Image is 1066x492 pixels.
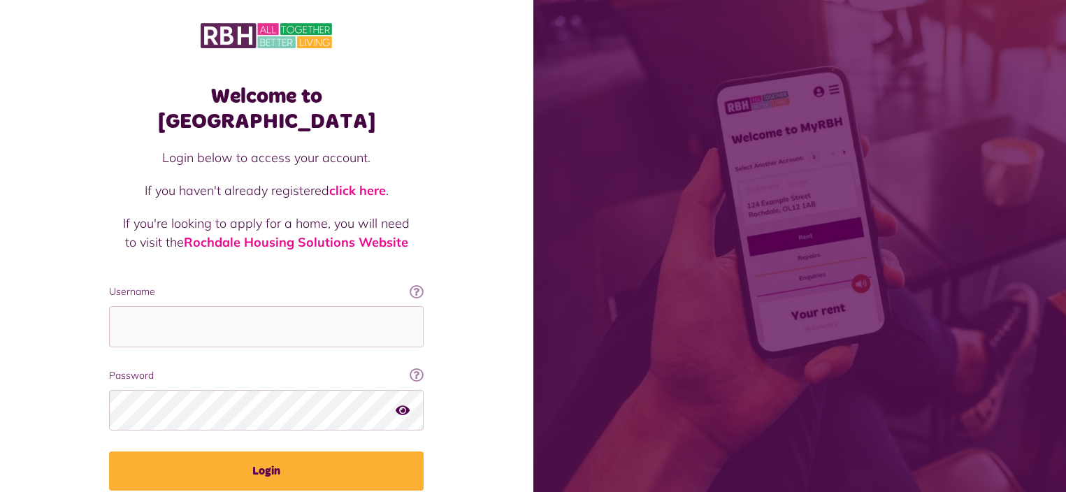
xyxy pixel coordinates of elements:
[329,182,386,198] a: click here
[109,84,424,134] h1: Welcome to [GEOGRAPHIC_DATA]
[109,284,424,299] label: Username
[123,181,410,200] p: If you haven't already registered .
[201,21,332,50] img: MyRBH
[184,234,408,250] a: Rochdale Housing Solutions Website
[123,214,410,252] p: If you're looking to apply for a home, you will need to visit the
[123,148,410,167] p: Login below to access your account.
[109,368,424,383] label: Password
[109,451,424,491] button: Login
